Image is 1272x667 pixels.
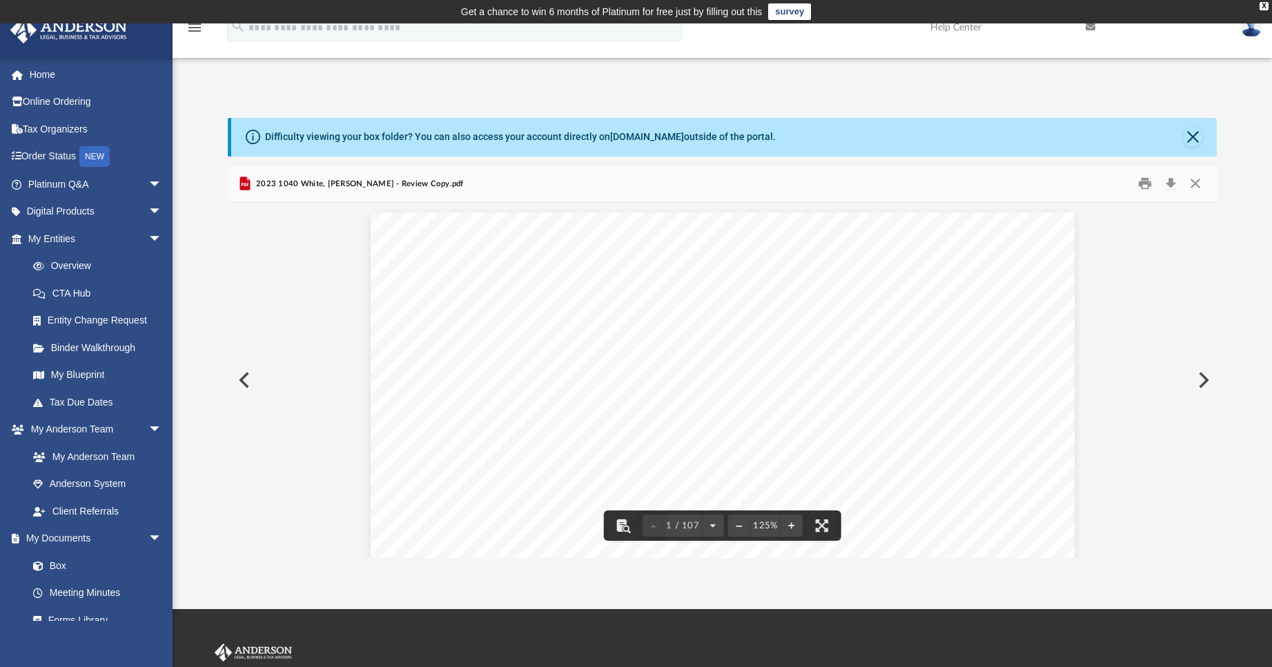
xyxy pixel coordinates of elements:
a: Box [19,552,169,579]
span: LAW [543,312,567,323]
button: Previous File [228,361,258,399]
span: COPY [785,402,979,626]
span: DRIVE [567,326,608,337]
a: CTA Hub [19,279,183,307]
span: 1 / 107 [664,521,702,530]
span: arrow_drop_down [148,198,176,226]
button: 1 / 107 [664,510,702,541]
a: menu [186,26,203,36]
a: My Anderson Team [19,443,169,470]
a: My Anderson Teamarrow_drop_down [10,416,176,444]
span: 2023 1040 White, [PERSON_NAME] - Review Copy.pdf [253,178,464,190]
a: Binder Walkthrough [19,334,183,361]
span: arrow_drop_down [148,416,176,444]
a: Overview [19,252,183,280]
button: Enter fullscreen [807,510,837,541]
a: Tax Due Dates [19,388,183,416]
span: 3225 [470,326,502,337]
button: Download [1158,173,1183,195]
div: close [1260,2,1269,10]
a: My Blueprint [19,361,176,389]
a: Anderson System [19,470,176,498]
a: Forms Library [19,606,169,634]
img: Anderson Advisors Platinum Portal [6,17,131,43]
a: Meeting Minutes [19,579,176,607]
span: NV [559,339,576,350]
span: PLLC [633,312,665,323]
i: search [231,19,246,34]
div: Get a chance to win 6 months of Platinum for free just by filling out this [461,3,763,20]
button: Next File [1187,361,1217,399]
div: Preview [228,166,1217,559]
a: Order StatusNEW [10,143,183,171]
button: Toggle findbar [607,510,638,541]
img: Anderson Advisors Platinum Portal [212,644,295,661]
button: Close [1183,173,1208,195]
span: arrow_drop_down [148,225,176,253]
a: Online Ordering [10,88,183,116]
a: My Documentsarrow_drop_down [10,525,176,552]
button: Zoom in [781,510,803,541]
img: User Pic [1241,17,1262,37]
span: arrow_drop_down [148,525,176,553]
a: My Entitiesarrow_drop_down [10,225,183,252]
a: Platinum Q&Aarrow_drop_down [10,170,183,198]
div: Difficulty viewing your box folder? You can also access your account directly on outside of the p... [265,130,776,144]
span: arrow_drop_down [148,170,176,199]
a: [DOMAIN_NAME] [610,131,684,142]
button: Print [1131,173,1159,195]
span: LAS [470,339,494,350]
a: Entity Change Request [19,307,183,335]
a: Home [10,61,183,88]
span: [PERSON_NAME] [511,326,605,337]
span: [PERSON_NAME] [470,312,565,323]
span: GROUP, [576,312,625,323]
div: NEW [79,146,110,167]
a: Digital Productsarrow_drop_down [10,198,183,226]
a: survey [768,3,811,20]
button: Zoom out [728,510,750,541]
div: Document Viewer [228,202,1217,558]
span: VEGAS, [502,339,551,350]
button: Next page [702,510,724,541]
a: Client Referrals [19,497,176,525]
button: Close [1183,128,1202,147]
i: menu [186,19,203,36]
div: Current zoom level [750,521,781,530]
span: 89121 [592,339,633,350]
div: File preview [228,202,1217,558]
a: Tax Organizers [10,115,183,143]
